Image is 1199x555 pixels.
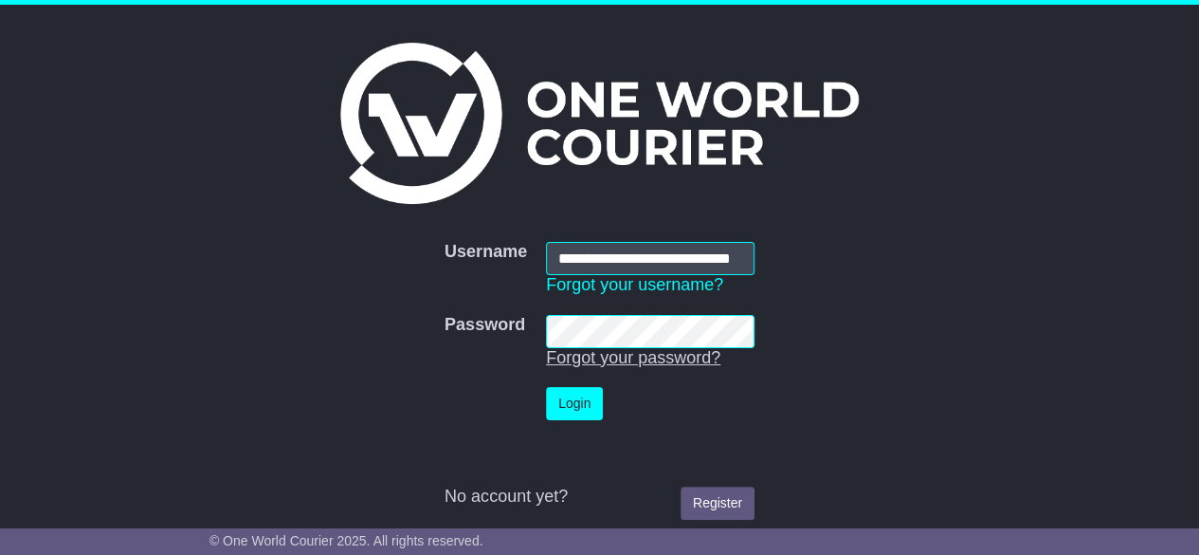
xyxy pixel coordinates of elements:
[681,487,754,520] a: Register
[445,315,525,336] label: Password
[546,275,723,294] a: Forgot your username?
[209,533,483,548] span: © One World Courier 2025. All rights reserved.
[546,348,720,367] a: Forgot your password?
[546,387,603,420] button: Login
[445,242,527,263] label: Username
[340,43,858,204] img: One World
[445,487,754,508] div: No account yet?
